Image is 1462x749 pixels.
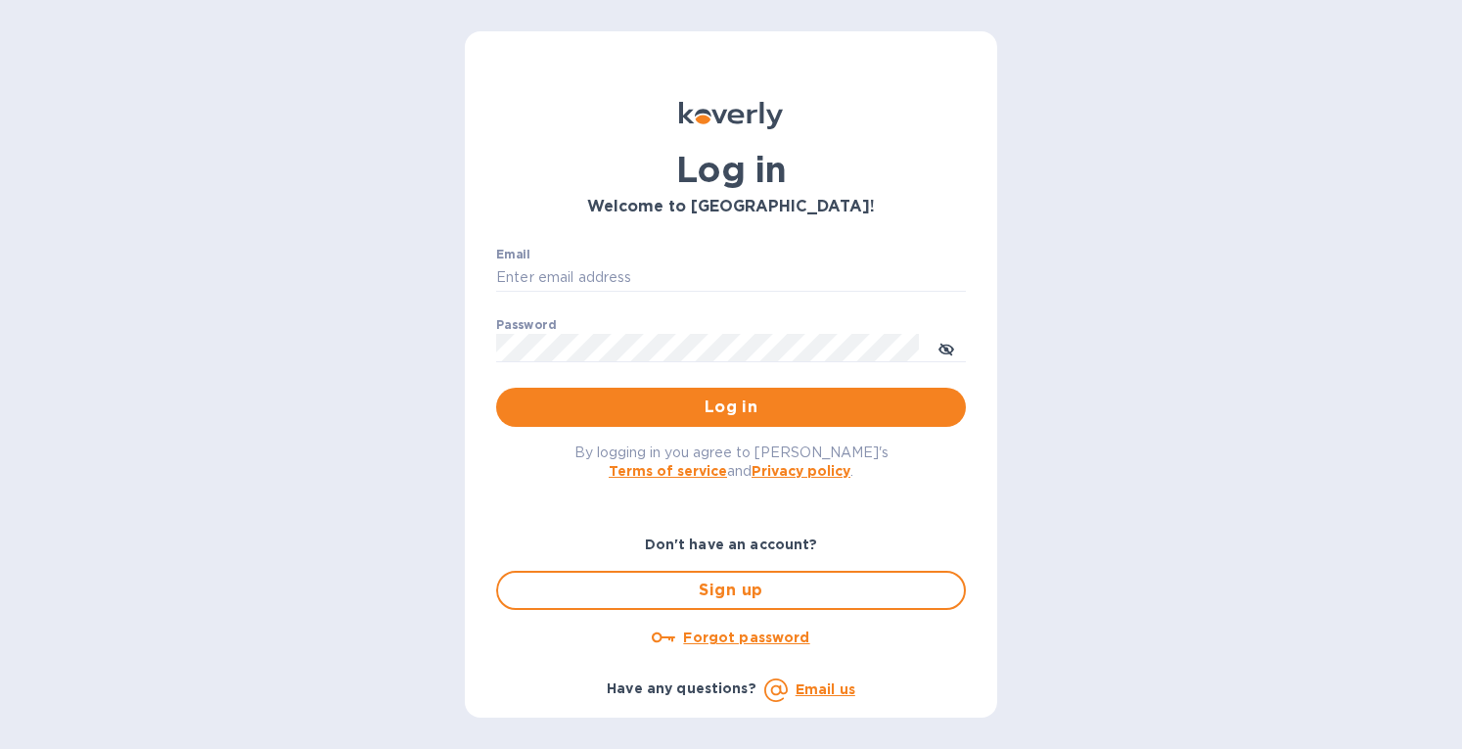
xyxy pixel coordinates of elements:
[496,263,966,293] input: Enter email address
[514,579,948,602] span: Sign up
[679,102,783,129] img: Koverly
[607,680,756,696] b: Have any questions?
[927,328,966,367] button: toggle password visibility
[496,198,966,216] h3: Welcome to [GEOGRAPHIC_DATA]!
[496,319,556,331] label: Password
[796,681,855,697] a: Email us
[496,388,966,427] button: Log in
[496,249,530,260] label: Email
[645,537,818,552] b: Don't have an account?
[512,396,950,419] span: Log in
[574,445,889,479] span: By logging in you agree to [PERSON_NAME]'s and .
[609,463,727,479] a: Terms of service
[496,149,966,190] h1: Log in
[683,630,809,645] u: Forgot password
[752,463,850,479] a: Privacy policy
[496,571,966,610] button: Sign up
